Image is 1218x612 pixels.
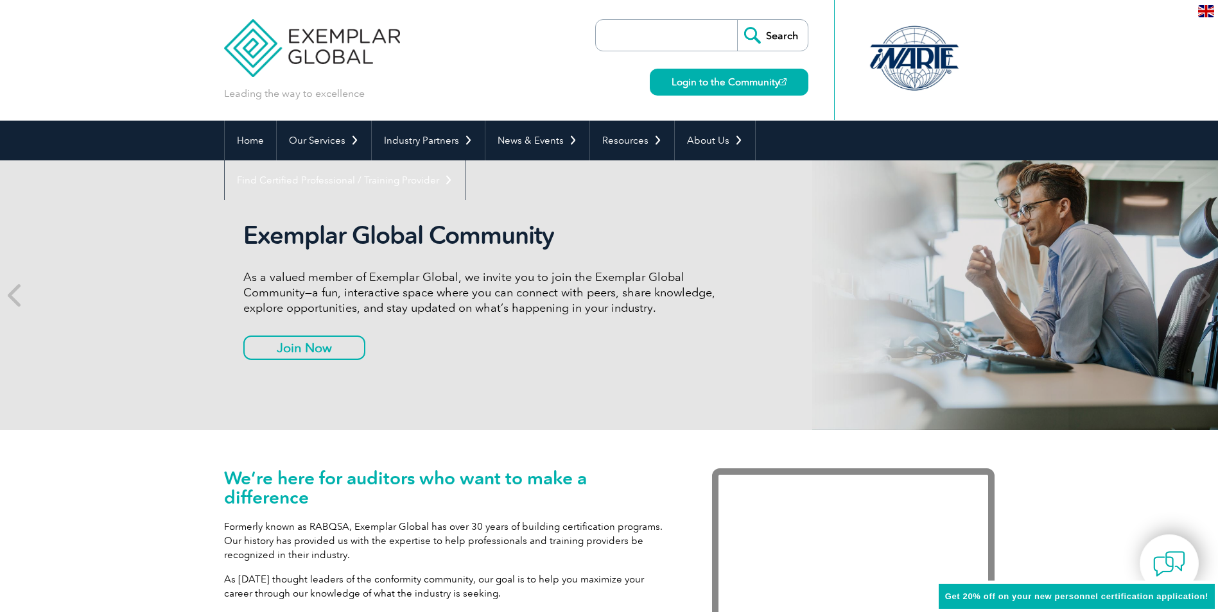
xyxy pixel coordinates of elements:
span: Get 20% off on your new personnel certification application! [945,591,1208,601]
a: Resources [590,121,674,160]
p: As a valued member of Exemplar Global, we invite you to join the Exemplar Global Community—a fun,... [243,269,725,316]
img: open_square.png [779,78,787,85]
h2: Exemplar Global Community [243,221,725,250]
a: News & Events [485,121,589,160]
p: Leading the way to excellence [224,87,365,101]
a: Login to the Community [650,69,808,96]
p: Formerly known as RABQSA, Exemplar Global has over 30 years of building certification programs. O... [224,520,674,562]
img: en [1198,5,1214,17]
a: Home [225,121,276,160]
img: contact-chat.png [1153,548,1185,580]
a: Find Certified Professional / Training Provider [225,160,465,200]
a: Our Services [277,121,371,160]
input: Search [737,20,808,51]
p: As [DATE] thought leaders of the conformity community, our goal is to help you maximize your care... [224,572,674,600]
a: Industry Partners [372,121,485,160]
a: About Us [675,121,755,160]
a: Join Now [243,336,365,360]
h1: We’re here for auditors who want to make a difference [224,468,674,507]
